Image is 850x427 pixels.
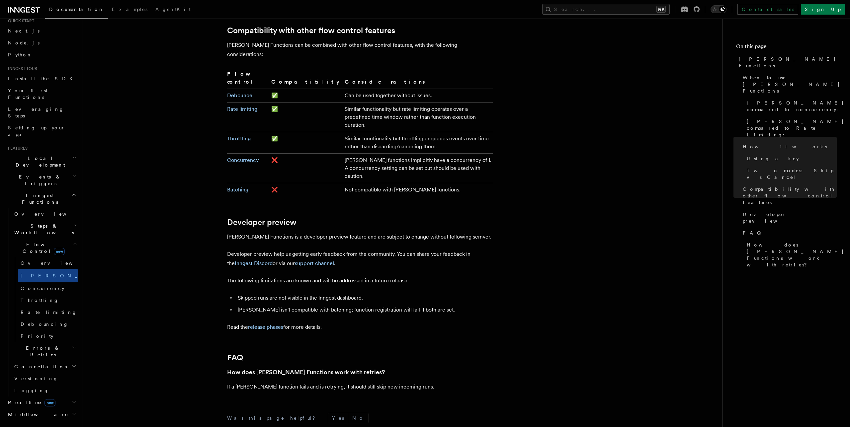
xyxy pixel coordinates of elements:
[21,260,89,266] span: Overview
[12,223,74,236] span: Steps & Workflows
[342,89,493,103] td: Can be used together without issues.
[12,385,78,396] a: Logging
[18,269,78,282] a: [PERSON_NAME]
[14,388,49,393] span: Logging
[227,382,493,391] p: If a [PERSON_NAME] function fails and is retrying, it should still skip new incoming runs.
[12,239,78,257] button: Flow Controlnew
[747,155,799,162] span: Using a key
[21,298,59,303] span: Throttling
[801,4,845,15] a: Sign Up
[227,232,493,242] p: [PERSON_NAME] Functions is a developer preview feature and are subject to change without followin...
[12,373,78,385] a: Versioning
[743,230,764,236] span: FAQ
[740,208,837,227] a: Developer preview
[235,260,273,266] a: Inngest Discord
[740,227,837,239] a: FAQ
[5,152,78,171] button: Local Development
[54,248,65,255] span: new
[8,28,40,34] span: Next.js
[5,174,72,187] span: Events & Triggers
[656,6,666,13] kbd: ⌘K
[21,333,53,339] span: Priority
[227,322,493,332] p: Read the for more details.
[5,18,34,24] span: Quick start
[18,306,78,318] a: Rate limiting
[12,208,78,220] a: Overview
[227,353,243,362] a: FAQ
[342,103,493,132] td: Similar functionality but rate limiting operates over a predefined time window rather than functi...
[736,42,837,53] h4: On this page
[227,276,493,285] p: The following limitations are known and will be addressed in a future release:
[12,361,78,373] button: Cancellation
[747,100,844,113] span: [PERSON_NAME] compared to concurrency:
[269,103,342,132] td: ✅
[5,155,72,168] span: Local Development
[740,72,837,97] a: When to use [PERSON_NAME] Functions
[295,260,334,266] a: support channel
[737,4,798,15] a: Contact sales
[227,218,297,227] a: Developer preview
[227,70,269,89] th: Flow control
[12,241,73,254] span: Flow Control
[21,321,68,327] span: Debouncing
[8,40,40,45] span: Node.js
[744,153,837,165] a: Using a key
[227,368,385,377] a: How does [PERSON_NAME] Functions work with retries?
[736,53,837,72] a: [PERSON_NAME] Functions
[744,165,837,183] a: Two modes: Skip vs Cancel
[5,171,78,189] button: Events & Triggers
[227,186,248,193] a: Batching
[155,7,191,12] span: AgentKit
[12,342,78,361] button: Errors & Retries
[743,211,837,224] span: Developer preview
[45,2,108,19] a: Documentation
[8,76,77,81] span: Install the SDK
[44,399,55,406] span: new
[744,239,837,271] a: How does [PERSON_NAME] Functions work with retries?
[5,396,78,408] button: Realtimenew
[5,122,78,140] a: Setting up your app
[342,132,493,154] td: Similar functionality but throttling enqueues events over time rather than discarding/canceling t...
[342,70,493,89] th: Considerations
[18,330,78,342] a: Priority
[348,413,368,423] button: No
[5,189,78,208] button: Inngest Functions
[8,125,65,137] span: Setting up your app
[14,211,83,217] span: Overview
[248,324,283,330] a: release phases
[743,186,837,206] span: Compatibility with other flow control features
[14,376,58,381] span: Versioning
[18,294,78,306] a: Throttling
[5,192,72,205] span: Inngest Functions
[12,220,78,239] button: Steps & Workflows
[542,4,670,15] button: Search...⌘K
[8,107,64,118] span: Leveraging Steps
[744,97,837,115] a: [PERSON_NAME] compared to concurrency:
[5,66,37,71] span: Inngest tour
[5,103,78,122] a: Leveraging Steps
[8,52,32,57] span: Python
[236,293,493,303] li: Skipped runs are not visible in the Inngest dashboard.
[5,411,68,418] span: Middleware
[236,305,493,315] li: [PERSON_NAME] isn't compatible with batching; function registration will fail if both are set.
[5,25,78,37] a: Next.js
[227,92,252,99] a: Debounce
[5,408,78,420] button: Middleware
[747,167,837,180] span: Two modes: Skip vs Cancel
[342,183,493,197] td: Not compatible with [PERSON_NAME] functions.
[21,310,77,315] span: Rate limiting
[5,49,78,61] a: Python
[269,183,342,197] td: ❌
[328,413,348,423] button: Yes
[5,85,78,103] a: Your first Functions
[49,7,104,12] span: Documentation
[739,56,837,69] span: [PERSON_NAME] Functions
[269,89,342,103] td: ✅
[18,318,78,330] a: Debouncing
[743,143,827,150] span: How it works
[342,154,493,183] td: [PERSON_NAME] functions implicitly have a concurrency of 1. A concurrency setting can be set but ...
[8,88,47,100] span: Your first Functions
[21,273,118,278] span: [PERSON_NAME]
[227,157,259,163] a: Concurrency
[12,363,69,370] span: Cancellation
